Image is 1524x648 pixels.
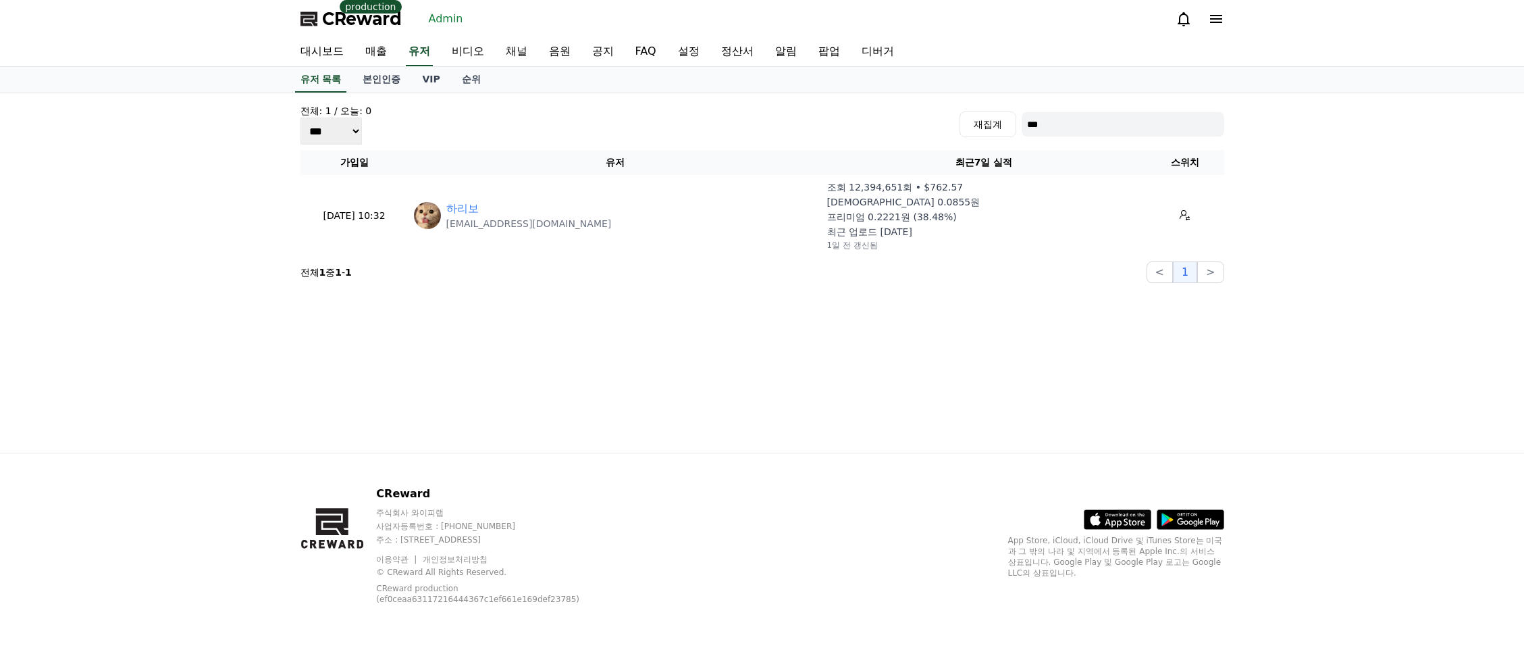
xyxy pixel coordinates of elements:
a: 정산서 [710,38,764,66]
a: 음원 [538,38,581,66]
strong: 1 [319,267,326,278]
p: 1일 전 갱신됨 [827,240,878,251]
a: FAQ [625,38,667,66]
p: CReward production (ef0ceaa63117216444367c1ef661e169def23785) [376,583,592,605]
a: 알림 [764,38,808,66]
button: > [1197,261,1224,283]
p: App Store, iCloud, iCloud Drive 및 iTunes Store는 미국과 그 밖의 나라 및 지역에서 등록된 Apple Inc.의 서비스 상표입니다. Goo... [1008,535,1224,578]
span: Settings [200,449,233,459]
a: 설정 [667,38,710,66]
p: 최근 업로드 [DATE] [827,225,912,239]
a: Settings [174,428,259,462]
th: 가입일 [300,150,409,175]
a: 하리보 [446,201,479,217]
a: 이용약관 [376,555,419,564]
p: 사업자등록번호 : [PHONE_NUMBER] [376,521,613,532]
p: 조회 12,394,651회 • $762.57 [827,180,964,194]
a: 유저 목록 [295,67,347,93]
p: 전체 중 - [300,266,352,279]
button: < [1147,261,1173,283]
th: 최근7일 실적 [822,150,1147,175]
a: 비디오 [441,38,495,66]
th: 유저 [409,150,822,175]
a: Messages [89,428,174,462]
span: CReward [322,8,402,30]
span: Messages [112,449,152,460]
a: 본인인증 [352,67,411,93]
p: © CReward All Rights Reserved. [376,567,613,578]
p: [DATE] 10:32 [306,209,403,223]
h4: 전체: 1 / 오늘: 0 [300,104,372,118]
a: 공지 [581,38,625,66]
button: 1 [1173,261,1197,283]
p: CReward [376,486,613,502]
th: 스위치 [1147,150,1224,175]
a: CReward [300,8,402,30]
p: 주소 : [STREET_ADDRESS] [376,534,613,545]
a: Admin [423,8,469,30]
a: 개인정보처리방침 [423,555,488,564]
p: [DEMOGRAPHIC_DATA] 0.0855원 [827,195,980,209]
p: 프리미엄 0.2221원 (38.48%) [827,210,957,224]
p: 주식회사 와이피랩 [376,507,613,518]
a: 순위 [451,67,492,93]
strong: 1 [345,267,352,278]
p: [EMAIL_ADDRESS][DOMAIN_NAME] [446,217,612,230]
a: Home [4,428,89,462]
a: 채널 [495,38,538,66]
img: https://lh3.googleusercontent.com/a/ACg8ocLOmR619qD5XjEFh2fKLs4Q84ZWuCVfCizvQOTI-vw1qp5kxHyZ=s96-c [414,202,441,229]
a: 유저 [406,38,433,66]
span: Home [34,449,58,459]
a: VIP [411,67,450,93]
a: 디버거 [851,38,905,66]
button: 재집계 [960,111,1016,137]
a: 팝업 [808,38,851,66]
a: 매출 [354,38,398,66]
a: 대시보드 [290,38,354,66]
strong: 1 [335,267,342,278]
